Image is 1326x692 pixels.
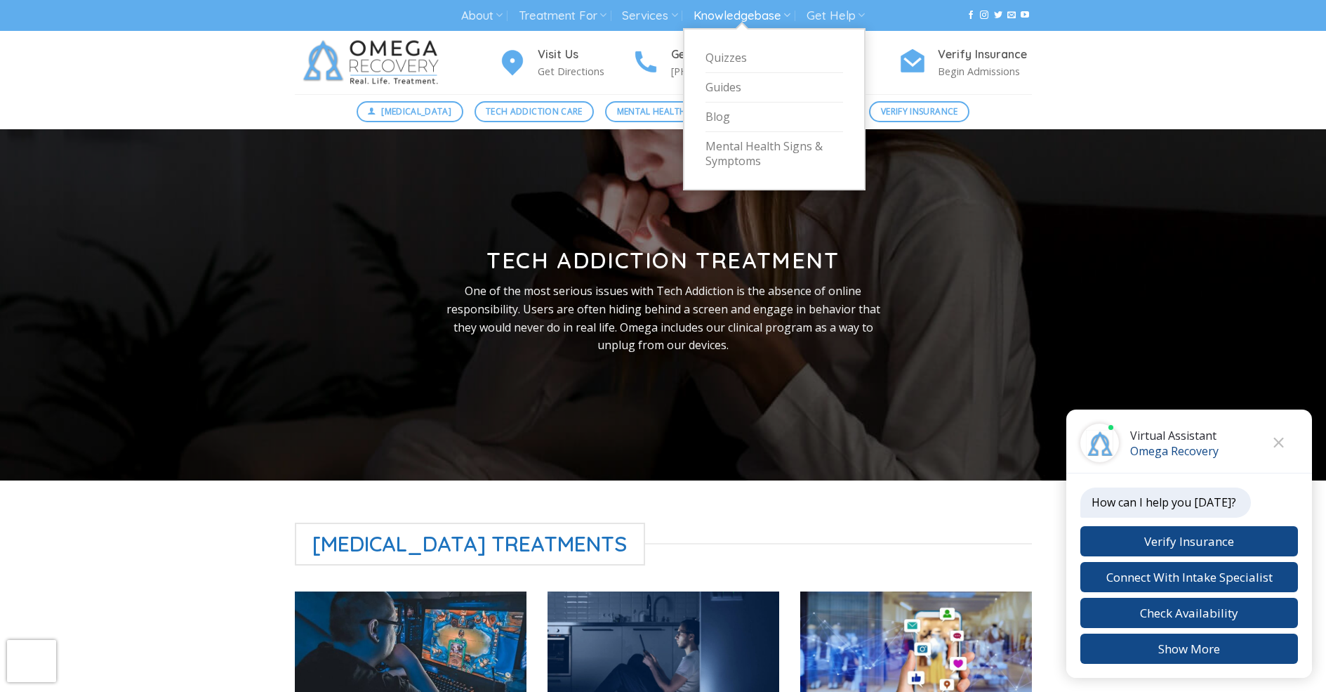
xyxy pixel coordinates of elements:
[475,101,595,122] a: Tech Addiction Care
[938,63,1032,79] p: Begin Admissions
[705,132,843,176] a: Mental Health Signs & Symptoms
[899,46,1032,80] a: Verify Insurance Begin Admissions
[994,11,1002,20] a: Follow on Twitter
[705,44,843,73] a: Quizzes
[980,11,988,20] a: Follow on Instagram
[622,3,677,29] a: Services
[605,101,721,122] a: Mental Health Care
[498,46,632,80] a: Visit Us Get Directions
[538,46,632,64] h4: Visit Us
[1021,11,1029,20] a: Follow on YouTube
[617,105,710,118] span: Mental Health Care
[381,105,451,118] span: [MEDICAL_DATA]
[632,46,765,80] a: Get In Touch [PHONE_NUMBER]
[881,105,958,118] span: Verify Insurance
[295,31,453,94] img: Omega Recovery
[869,101,969,122] a: Verify Insurance
[357,101,463,122] a: [MEDICAL_DATA]
[694,3,790,29] a: Knowledgebase
[938,46,1032,64] h4: Verify Insurance
[705,73,843,103] a: Guides
[1007,11,1016,20] a: Send us an email
[671,63,765,79] p: [PHONE_NUMBER]
[486,246,839,274] strong: Tech Addiction Treatment
[671,46,765,64] h4: Get In Touch
[436,282,891,354] p: One of the most serious issues with Tech Addiction is the absence of online responsibility. Users...
[461,3,503,29] a: About
[538,63,632,79] p: Get Directions
[295,523,646,566] span: [MEDICAL_DATA] Treatments
[967,11,975,20] a: Follow on Facebook
[519,3,606,29] a: Treatment For
[705,103,843,132] a: Blog
[486,105,583,118] span: Tech Addiction Care
[807,3,865,29] a: Get Help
